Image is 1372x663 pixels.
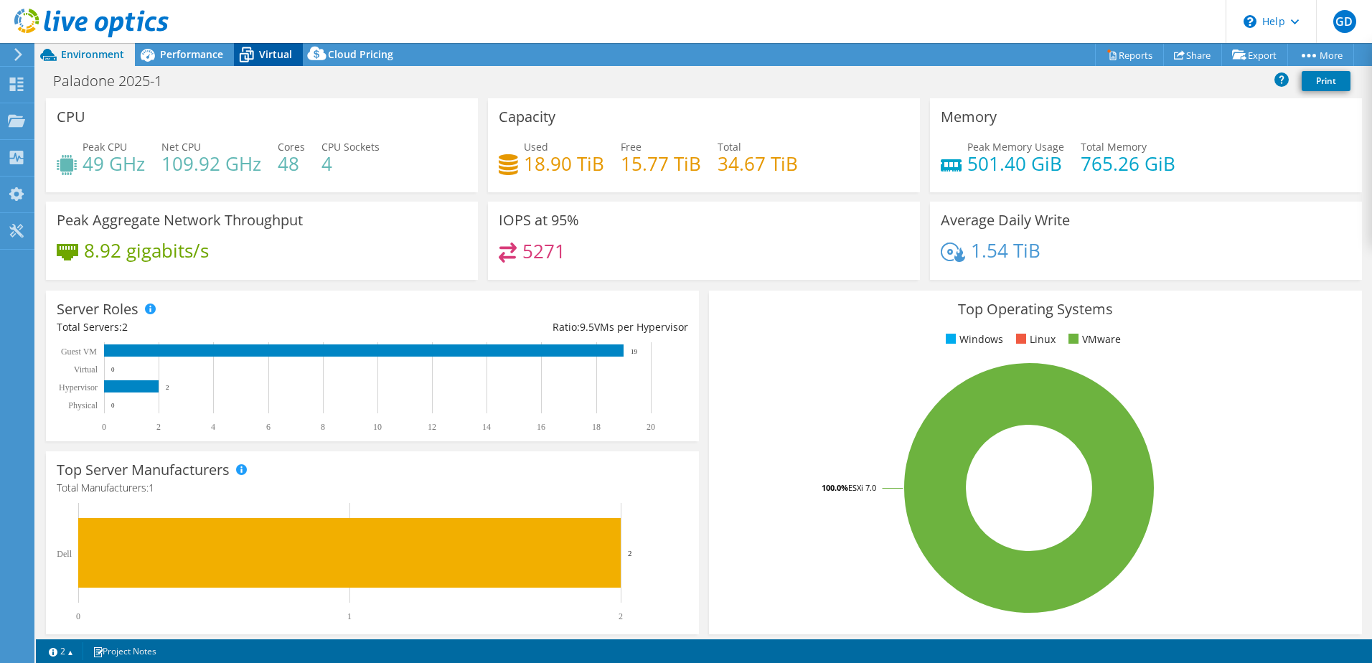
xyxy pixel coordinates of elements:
[718,140,741,154] span: Total
[1095,44,1164,66] a: Reports
[57,480,688,496] h4: Total Manufacturers:
[592,422,601,432] text: 18
[74,365,98,375] text: Virtual
[822,482,848,493] tspan: 100.0%
[84,243,209,258] h4: 8.92 gigabits/s
[1163,44,1222,66] a: Share
[499,212,579,228] h3: IOPS at 95%
[61,47,124,61] span: Environment
[102,422,106,432] text: 0
[278,140,305,154] span: Cores
[76,611,80,621] text: 0
[321,422,325,432] text: 8
[59,382,98,392] text: Hypervisor
[482,422,491,432] text: 14
[619,611,623,621] text: 2
[161,140,201,154] span: Net CPU
[522,243,565,259] h4: 5271
[57,462,230,478] h3: Top Server Manufacturers
[57,549,72,559] text: Dell
[628,549,632,558] text: 2
[621,156,701,171] h4: 15.77 TiB
[524,156,604,171] h4: 18.90 TiB
[1012,331,1056,347] li: Linux
[631,348,638,355] text: 19
[1081,156,1175,171] h4: 765.26 GiB
[720,301,1351,317] h3: Top Operating Systems
[524,140,548,154] span: Used
[57,212,303,228] h3: Peak Aggregate Network Throughput
[848,482,876,493] tspan: ESXi 7.0
[83,642,166,660] a: Project Notes
[122,320,128,334] span: 2
[39,642,83,660] a: 2
[1221,44,1288,66] a: Export
[211,422,215,432] text: 4
[278,156,305,171] h4: 48
[1287,44,1354,66] a: More
[156,422,161,432] text: 2
[942,331,1003,347] li: Windows
[580,320,594,334] span: 9.5
[718,156,798,171] h4: 34.67 TiB
[166,384,169,391] text: 2
[537,422,545,432] text: 16
[647,422,655,432] text: 20
[373,422,382,432] text: 10
[347,611,352,621] text: 1
[259,47,292,61] span: Virtual
[68,400,98,410] text: Physical
[111,366,115,373] text: 0
[1302,71,1350,91] a: Print
[971,243,1040,258] h4: 1.54 TiB
[1244,15,1256,28] svg: \n
[160,47,223,61] span: Performance
[941,212,1070,228] h3: Average Daily Write
[57,319,372,335] div: Total Servers:
[161,156,261,171] h4: 109.92 GHz
[1065,331,1121,347] li: VMware
[321,156,380,171] h4: 4
[328,47,393,61] span: Cloud Pricing
[428,422,436,432] text: 12
[47,73,184,89] h1: Paladone 2025-1
[499,109,555,125] h3: Capacity
[83,140,127,154] span: Peak CPU
[83,156,145,171] h4: 49 GHz
[57,301,138,317] h3: Server Roles
[111,402,115,409] text: 0
[149,481,154,494] span: 1
[941,109,997,125] h3: Memory
[57,109,85,125] h3: CPU
[1081,140,1147,154] span: Total Memory
[967,156,1064,171] h4: 501.40 GiB
[321,140,380,154] span: CPU Sockets
[621,140,642,154] span: Free
[61,347,97,357] text: Guest VM
[967,140,1064,154] span: Peak Memory Usage
[266,422,271,432] text: 6
[1333,10,1356,33] span: GD
[372,319,688,335] div: Ratio: VMs per Hypervisor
